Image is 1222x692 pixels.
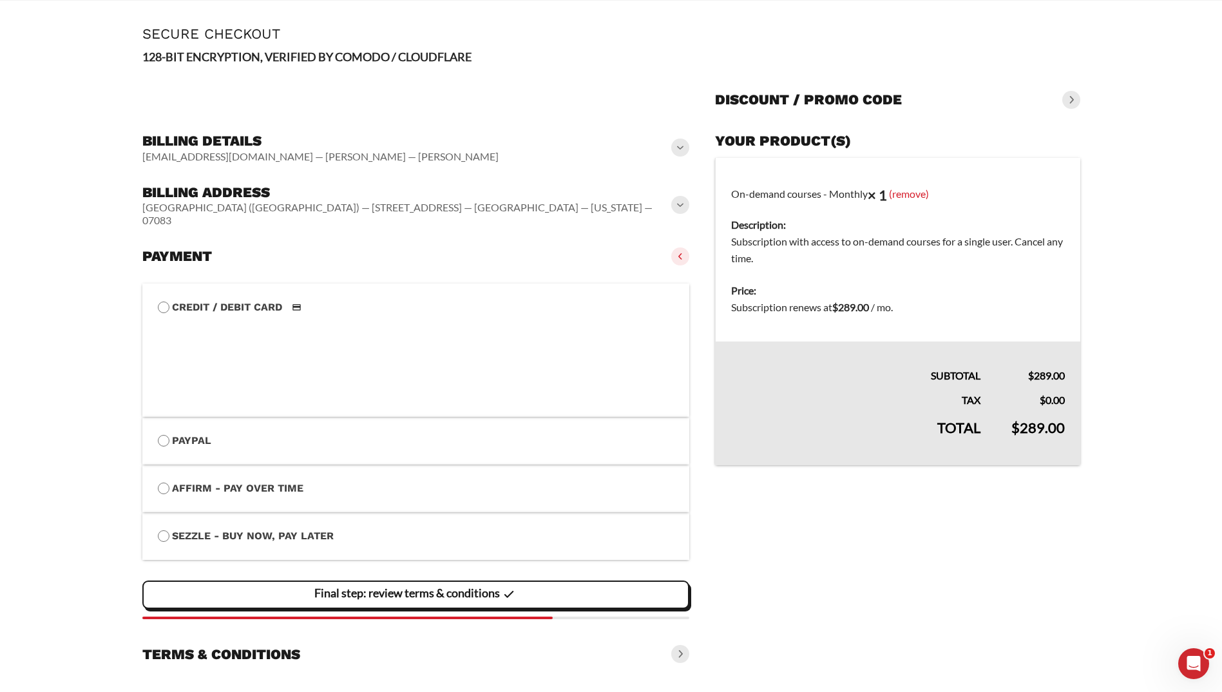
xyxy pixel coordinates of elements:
[716,158,1080,275] td: On-demand courses - Monthly
[716,384,996,408] th: Tax
[158,530,169,542] input: Sezzle - Buy Now, Pay Later
[142,646,300,664] h3: Terms & conditions
[1011,419,1020,436] span: $
[285,300,309,315] img: Credit / Debit Card
[731,233,1064,267] dd: Subscription with access to on-demand courses for a single user. Cancel any time.
[832,301,838,313] span: $
[868,186,887,204] strong: × 1
[142,247,212,265] h3: Payment
[716,408,996,465] th: Total
[889,187,929,199] a: (remove)
[158,483,169,494] input: Affirm - Pay over time
[158,480,674,497] label: Affirm - Pay over time
[1040,394,1065,406] bdi: 0.00
[1178,648,1209,679] iframe: Intercom live chat
[142,201,674,227] vaadin-horizontal-layout: [GEOGRAPHIC_DATA] ([GEOGRAPHIC_DATA]) — [STREET_ADDRESS] — [GEOGRAPHIC_DATA] — [US_STATE] — 07083
[731,282,1064,299] dt: Price:
[158,432,674,449] label: PayPal
[832,301,869,313] bdi: 289.00
[142,150,499,163] vaadin-horizontal-layout: [EMAIL_ADDRESS][DOMAIN_NAME] — [PERSON_NAME] — [PERSON_NAME]
[142,26,1080,42] h1: Secure Checkout
[158,528,674,544] label: Sezzle - Buy Now, Pay Later
[155,313,672,401] iframe: Secure payment input frame
[731,216,1064,233] dt: Description:
[158,302,169,313] input: Credit / Debit CardCredit / Debit Card
[1205,648,1215,658] span: 1
[142,184,674,202] h3: Billing address
[142,50,472,64] strong: 128-BIT ENCRYPTION, VERIFIED BY COMODO / CLOUDFLARE
[715,91,902,109] h3: Discount / promo code
[158,299,674,316] label: Credit / Debit Card
[158,435,169,447] input: PayPal
[871,301,891,313] span: / mo
[716,341,996,384] th: Subtotal
[1040,394,1045,406] span: $
[1028,369,1034,381] span: $
[731,301,893,313] span: Subscription renews at .
[142,132,499,150] h3: Billing details
[1028,369,1065,381] bdi: 289.00
[1011,419,1065,436] bdi: 289.00
[142,581,690,609] vaadin-button: Final step: review terms & conditions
